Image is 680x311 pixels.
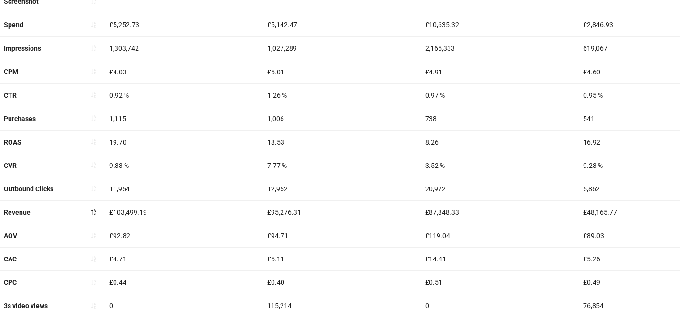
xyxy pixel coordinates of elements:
div: 11,954 [105,177,263,200]
div: 3.52 % [421,154,579,177]
div: £103,499.19 [105,201,263,224]
span: sort-ascending [90,232,97,239]
div: £10,635.32 [421,13,579,36]
b: 3s video views [4,302,48,310]
div: 20,972 [421,177,579,200]
div: 0.97 % [421,84,579,107]
div: 1.26 % [263,84,421,107]
div: £0.51 [421,271,579,294]
b: Impressions [4,44,41,52]
div: £94.71 [263,224,421,247]
div: 2,165,333 [421,37,579,60]
span: sort-ascending [90,21,97,28]
div: 12,952 [263,177,421,200]
div: £92.82 [105,224,263,247]
div: 738 [421,107,579,130]
div: 1,115 [105,107,263,130]
div: £5.01 [263,60,421,83]
span: sort-ascending [90,138,97,145]
div: 1,303,742 [105,37,263,60]
div: £5,142.47 [263,13,421,36]
div: £4.03 [105,60,263,83]
div: £5,252.73 [105,13,263,36]
div: £4.91 [421,60,579,83]
div: £87,848.33 [421,201,579,224]
div: £14.41 [421,248,579,270]
div: £5.11 [263,248,421,270]
b: CAC [4,255,17,263]
b: CPM [4,68,18,75]
span: sort-ascending [90,68,97,75]
span: sort-ascending [90,185,97,192]
div: £4.71 [105,248,263,270]
div: £0.40 [263,271,421,294]
b: Spend [4,21,23,29]
span: sort-ascending [90,92,97,98]
span: sort-ascending [90,279,97,286]
div: 0.92 % [105,84,263,107]
div: 18.53 [263,131,421,154]
div: 1,006 [263,107,421,130]
div: £95,276.31 [263,201,421,224]
span: sort-descending [90,209,97,216]
div: 9.33 % [105,154,263,177]
b: ROAS [4,138,21,146]
b: AOV [4,232,17,239]
b: CPC [4,279,17,286]
div: £119.04 [421,224,579,247]
b: Purchases [4,115,36,123]
b: CTR [4,92,17,99]
div: £0.44 [105,271,263,294]
div: 7.77 % [263,154,421,177]
div: 1,027,289 [263,37,421,60]
span: sort-ascending [90,45,97,52]
div: 19.70 [105,131,263,154]
b: Revenue [4,208,31,216]
span: sort-ascending [90,162,97,168]
span: sort-ascending [90,115,97,122]
span: sort-ascending [90,256,97,262]
b: Outbound Clicks [4,185,53,193]
b: CVR [4,162,17,169]
div: 8.26 [421,131,579,154]
span: sort-ascending [90,302,97,309]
